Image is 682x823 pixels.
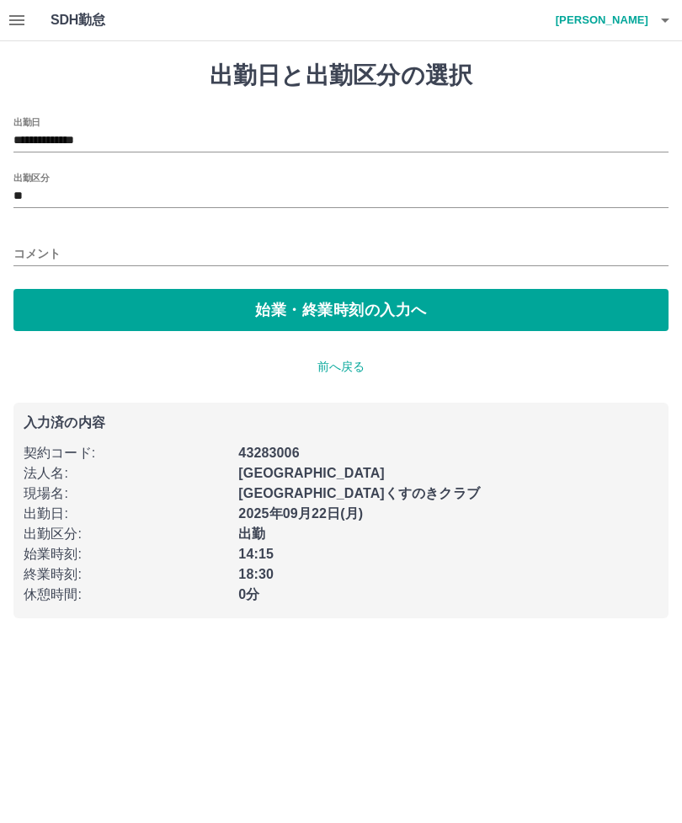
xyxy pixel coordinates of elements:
p: 法人名 : [24,463,228,484]
p: 入力済の内容 [24,416,658,430]
p: 前へ戻る [13,358,669,376]
b: 18:30 [238,567,274,581]
label: 出勤区分 [13,171,49,184]
p: 出勤区分 : [24,524,228,544]
label: 出勤日 [13,115,40,128]
b: 2025年09月22日(月) [238,506,363,521]
b: 0分 [238,587,259,601]
p: 休憩時間 : [24,585,228,605]
p: 終業時刻 : [24,564,228,585]
b: 14:15 [238,547,274,561]
h1: 出勤日と出勤区分の選択 [13,61,669,90]
b: [GEOGRAPHIC_DATA] [238,466,385,480]
p: 契約コード : [24,443,228,463]
button: 始業・終業時刻の入力へ [13,289,669,331]
p: 出勤日 : [24,504,228,524]
p: 現場名 : [24,484,228,504]
b: 出勤 [238,526,265,541]
b: 43283006 [238,446,299,460]
b: [GEOGRAPHIC_DATA]くすのきクラブ [238,486,480,500]
p: 始業時刻 : [24,544,228,564]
